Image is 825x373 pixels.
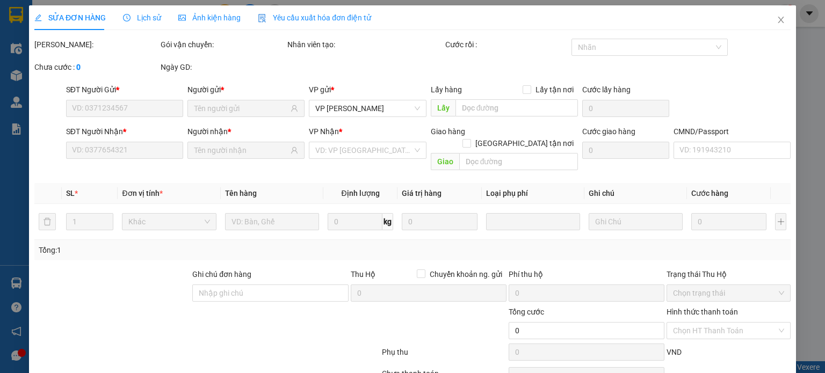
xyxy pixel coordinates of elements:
[161,39,285,50] div: Gói vận chuyển:
[309,127,339,136] span: VP Nhận
[425,268,506,280] span: Chuyển khoản ng. gửi
[34,61,158,73] div: Chưa cước :
[194,144,288,156] input: Tên người nhận
[430,127,465,136] span: Giao hàng
[430,153,459,170] span: Giao
[775,213,786,230] button: plus
[192,270,251,279] label: Ghi chú đơn hàng
[582,100,669,117] input: Cước lấy hàng
[691,213,766,230] input: 0
[258,14,266,23] img: icon
[161,61,285,73] div: Ngày GD:
[430,85,461,94] span: Lấy hàng
[309,84,426,96] div: VP gửi
[482,183,584,204] th: Loại phụ phí
[777,16,785,24] span: close
[225,213,319,230] input: VD: Bàn, Ghế
[582,142,669,159] input: Cước giao hàng
[34,13,106,22] span: SỬA ĐƠN HÀNG
[584,183,687,204] th: Ghi chú
[178,14,186,21] span: picture
[225,189,256,198] span: Tên hàng
[589,213,683,230] input: Ghi Chú
[315,100,419,116] span: VP Hoàng Văn Thụ
[192,284,348,302] input: Ghi chú đơn hàng
[76,63,81,71] b: 0
[291,147,298,154] span: user
[531,84,578,96] span: Lấy tận nơi
[187,84,305,96] div: Người gửi
[34,14,42,21] span: edit
[674,126,791,137] div: CMND/Passport
[667,348,682,356] span: VND
[509,308,544,316] span: Tổng cước
[66,189,75,198] span: SL
[459,153,578,170] input: Dọc đường
[194,103,288,114] input: Tên người gửi
[402,189,442,198] span: Giá trị hàng
[187,126,305,137] div: Người nhận
[34,39,158,50] div: [PERSON_NAME]:
[667,268,791,280] div: Trạng thái Thu Hộ
[667,308,738,316] label: Hình thức thanh toán
[691,189,728,198] span: Cước hàng
[350,270,375,279] span: Thu Hộ
[287,39,443,50] div: Nhân viên tạo:
[766,5,796,35] button: Close
[673,285,784,301] span: Chọn trạng thái
[341,189,379,198] span: Định lượng
[122,189,162,198] span: Đơn vị tính
[39,213,56,230] button: delete
[39,244,319,256] div: Tổng: 1
[258,13,371,22] span: Yêu cầu xuất hóa đơn điện tử
[445,39,569,50] div: Cước rồi :
[582,85,631,94] label: Cước lấy hàng
[128,214,209,230] span: Khác
[509,268,664,284] div: Phí thu hộ
[66,126,183,137] div: SĐT Người Nhận
[582,127,635,136] label: Cước giao hàng
[291,105,298,112] span: user
[66,84,183,96] div: SĐT Người Gửi
[455,99,578,116] input: Dọc đường
[382,213,393,230] span: kg
[123,13,161,22] span: Lịch sử
[402,213,477,230] input: 0
[178,13,241,22] span: Ảnh kiện hàng
[471,137,578,149] span: [GEOGRAPHIC_DATA] tận nơi
[381,346,507,365] div: Phụ thu
[430,99,455,116] span: Lấy
[123,14,131,21] span: clock-circle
